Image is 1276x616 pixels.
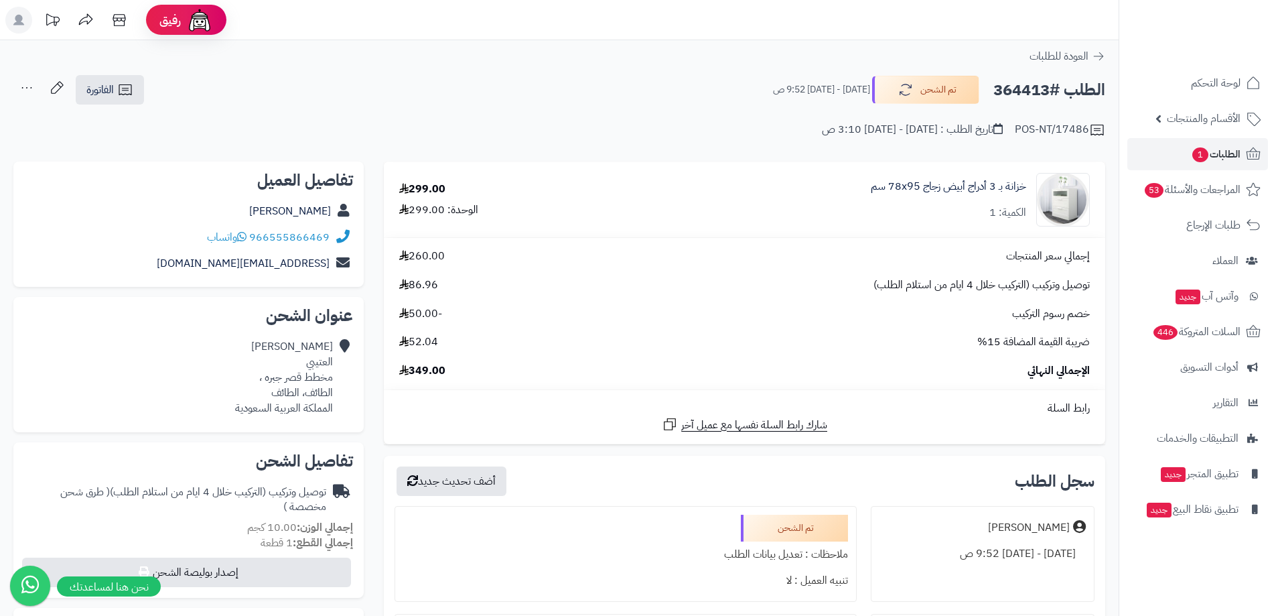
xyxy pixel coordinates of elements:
[293,535,353,551] strong: إجمالي القطع:
[207,229,246,245] a: واتساب
[24,172,353,188] h2: تفاصيل العميل
[1186,216,1240,235] span: طلبات الإرجاع
[1153,325,1178,340] span: 446
[1127,67,1268,99] a: لوحة التحكم
[399,202,478,218] div: الوحدة: 299.00
[1127,209,1268,241] a: طلبات الإرجاع
[741,515,848,542] div: تم الشحن
[993,76,1105,104] h2: الطلب #364413
[1191,74,1240,93] span: لوحة التحكم
[76,75,144,105] a: الفاتورة
[872,76,979,104] button: تم الشحن
[24,453,353,469] h2: تفاصيل الشحن
[873,278,1090,293] span: توصيل وتركيب (التركيب خلال 4 ايام من استلام الطلب)
[1167,109,1240,128] span: الأقسام والمنتجات
[1152,322,1240,341] span: السلات المتروكة
[399,278,438,293] span: 86.96
[1212,251,1238,270] span: العملاء
[988,520,1070,536] div: [PERSON_NAME]
[662,416,827,433] a: شارك رابط السلة نفسها مع عميل آخر
[36,7,69,37] a: تحديثات المنصة
[157,255,330,271] a: [EMAIL_ADDRESS][DOMAIN_NAME]
[1192,147,1208,162] span: 1
[1159,465,1238,483] span: تطبيق المتجر
[871,179,1026,194] a: خزانة بـ 3 أدراج أبيض زجاج ‎78x95 سم‏
[977,334,1090,350] span: ضريبة القيمة المضافة 15%
[1145,183,1163,198] span: 53
[60,484,326,515] span: ( طرق شحن مخصصة )
[24,485,326,515] div: توصيل وتركيب (التركيب خلال 4 ايام من استلام الطلب)
[399,334,438,350] span: 52.04
[389,401,1100,416] div: رابط السلة
[1157,429,1238,448] span: التطبيقات والخدمات
[1127,422,1268,454] a: التطبيقات والخدمات
[1027,363,1090,379] span: الإجمالي النهائي
[186,7,213,34] img: ai-face.png
[1143,180,1240,199] span: المراجعات والأسئلة
[1127,387,1268,419] a: التقارير
[879,541,1086,567] div: [DATE] - [DATE] 9:52 ص
[1127,493,1268,526] a: تطبيق نقاط البيعجديد
[1180,358,1238,377] span: أدوات التسويق
[399,182,445,197] div: 299.00
[399,363,445,379] span: 349.00
[247,519,353,536] small: 10.00 كجم
[1127,351,1268,383] a: أدوات التسويق
[1161,467,1186,482] span: جديد
[1015,473,1094,489] h3: سجل الطلب
[1037,173,1089,227] img: 1747951061-1707226309809-1702543289256-544545521-1000x1000-1000x1000-90x90.jpg
[1030,48,1088,64] span: العودة للطلبات
[1127,316,1268,348] a: السلات المتروكة446
[1015,122,1105,138] div: POS-NT/17486
[1145,500,1238,519] span: تطبيق نقاط البيع
[22,558,351,587] button: إصدار بوليصة الشحن
[1213,393,1238,412] span: التقارير
[989,205,1026,221] div: الكمية: 1
[1127,174,1268,206] a: المراجعات والأسئلة53
[1127,138,1268,170] a: الطلبات1
[1185,34,1263,62] img: logo-2.png
[1006,249,1090,264] span: إجمالي سعر المنتجات
[403,568,847,594] div: تنبيه العميل : لا
[399,249,445,264] span: 260.00
[1012,306,1090,322] span: خصم رسوم التركيب
[159,12,181,28] span: رفيق
[249,203,331,219] a: [PERSON_NAME]
[1191,145,1240,164] span: الطلبات
[397,467,506,496] button: أضف تحديث جديد
[249,229,330,245] a: 966555866469
[1174,287,1238,306] span: وآتس آب
[261,535,353,551] small: 1 قطعة
[1127,458,1268,490] a: تطبيق المتجرجديد
[822,122,1003,137] div: تاريخ الطلب : [DATE] - [DATE] 3:10 ص
[86,82,114,98] span: الفاتورة
[1030,48,1105,64] a: العودة للطلبات
[399,306,442,322] span: -50.00
[24,308,353,324] h2: عنوان الشحن
[403,542,847,568] div: ملاحظات : تعديل بيانات الطلب
[681,418,827,433] span: شارك رابط السلة نفسها مع عميل آخر
[297,519,353,536] strong: إجمالي الوزن:
[773,83,870,97] small: [DATE] - [DATE] 9:52 ص
[1127,280,1268,312] a: وآتس آبجديد
[1127,245,1268,277] a: العملاء
[1176,290,1200,304] span: جديد
[1147,503,1172,517] span: جديد
[235,339,333,416] div: [PERSON_NAME] العتيبي مخطط قصر جبره ، الطائف، الطائف المملكة العربية السعودية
